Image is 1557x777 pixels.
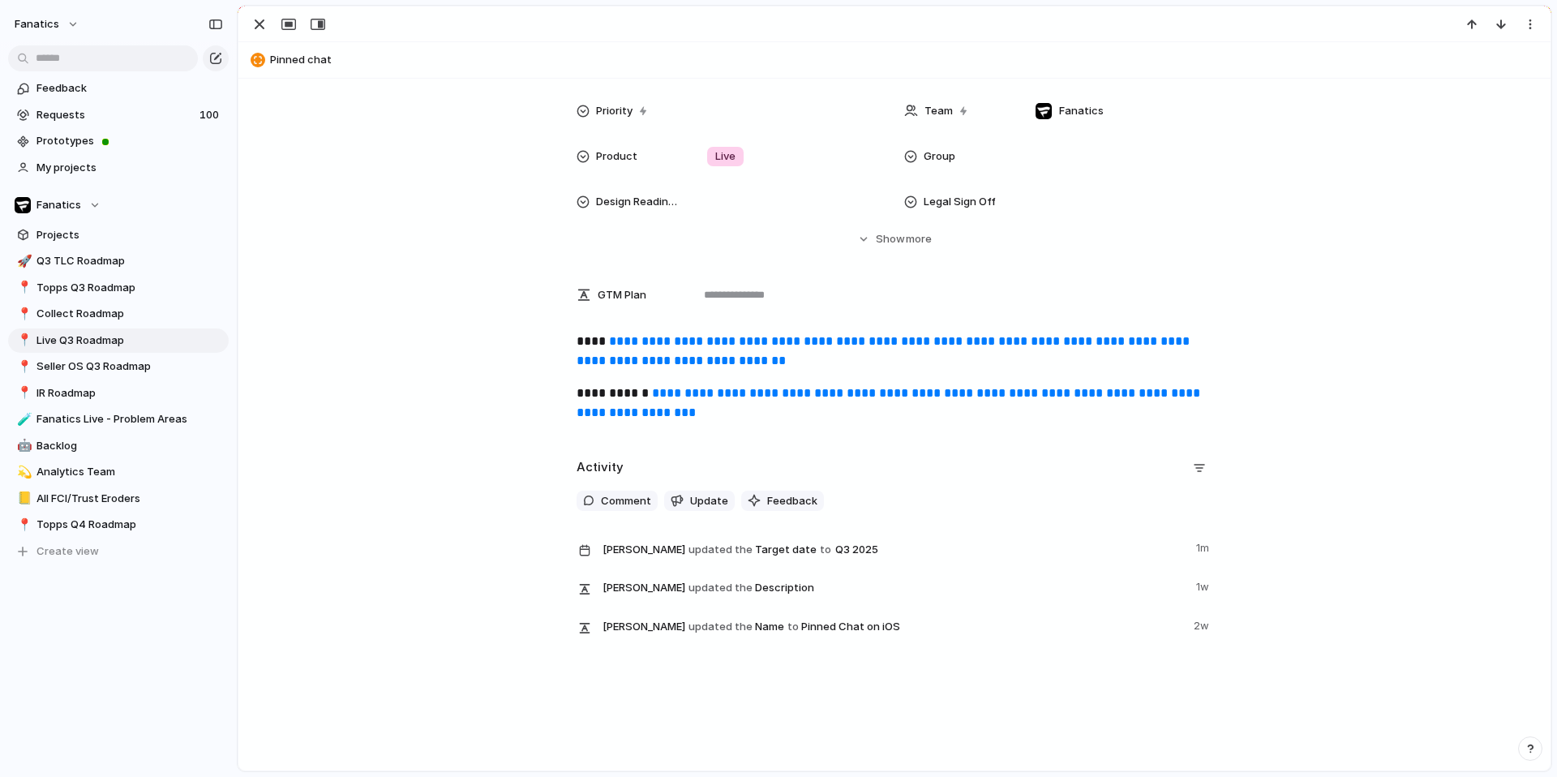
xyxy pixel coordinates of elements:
[36,358,223,375] span: Seller OS Q3 Roadmap
[8,129,229,153] a: Prototypes
[36,133,223,149] span: Prototypes
[8,76,229,101] a: Feedback
[1196,537,1212,556] span: 1m
[36,543,99,560] span: Create view
[603,542,685,558] span: [PERSON_NAME]
[246,47,1543,73] button: Pinned chat
[577,491,658,512] button: Comment
[906,231,932,247] span: more
[36,438,223,454] span: Backlog
[36,253,223,269] span: Q3 TLC Roadmap
[36,280,223,296] span: Topps Q3 Roadmap
[15,253,31,269] button: 🚀
[36,411,223,427] span: Fanatics Live - Problem Areas
[17,305,28,324] div: 📍
[8,381,229,406] a: 📍IR Roadmap
[603,576,1186,599] span: Description
[8,223,229,247] a: Projects
[17,436,28,455] div: 🤖
[1059,103,1104,119] span: Fanatics
[8,193,229,217] button: Fanatics
[741,491,824,512] button: Feedback
[596,148,637,165] span: Product
[8,276,229,300] a: 📍Topps Q3 Roadmap
[603,619,685,635] span: [PERSON_NAME]
[15,333,31,349] button: 📍
[924,194,996,210] span: Legal Sign Off
[17,410,28,429] div: 🧪
[715,148,736,165] span: Live
[36,227,223,243] span: Projects
[15,280,31,296] button: 📍
[8,328,229,353] a: 📍Live Q3 Roadmap
[7,11,88,37] button: fanatics
[36,107,195,123] span: Requests
[17,278,28,297] div: 📍
[36,333,223,349] span: Live Q3 Roadmap
[8,407,229,431] a: 🧪Fanatics Live - Problem Areas
[17,489,28,508] div: 📒
[8,460,229,484] a: 💫Analytics Team
[688,619,753,635] span: updated the
[17,252,28,271] div: 🚀
[17,331,28,350] div: 📍
[598,287,646,303] span: GTM Plan
[8,354,229,379] a: 📍Seller OS Q3 Roadmap
[8,513,229,537] a: 📍Topps Q4 Roadmap
[15,385,31,401] button: 📍
[603,537,1186,561] span: Target date
[664,491,735,512] button: Update
[577,225,1212,254] button: Showmore
[8,434,229,458] a: 🤖Backlog
[1196,576,1212,595] span: 1w
[15,491,31,507] button: 📒
[603,615,1184,637] span: Name Pinned Chat on iOS
[17,463,28,482] div: 💫
[15,438,31,454] button: 🤖
[1194,615,1212,634] span: 2w
[820,542,831,558] span: to
[8,103,229,127] a: Requests100
[596,103,633,119] span: Priority
[199,107,222,123] span: 100
[876,231,905,247] span: Show
[831,540,882,560] span: Q3 2025
[36,306,223,322] span: Collect Roadmap
[787,619,799,635] span: to
[8,487,229,511] a: 📒All FCI/Trust Eroders
[36,464,223,480] span: Analytics Team
[270,52,1543,68] span: Pinned chat
[8,302,229,326] a: 📍Collect Roadmap
[688,542,753,558] span: updated the
[15,517,31,533] button: 📍
[17,516,28,534] div: 📍
[8,156,229,180] a: My projects
[690,493,728,509] span: Update
[15,411,31,427] button: 🧪
[36,491,223,507] span: All FCI/Trust Eroders
[36,160,223,176] span: My projects
[15,16,59,32] span: fanatics
[36,517,223,533] span: Topps Q4 Roadmap
[15,358,31,375] button: 📍
[17,384,28,402] div: 📍
[601,493,651,509] span: Comment
[603,580,685,596] span: [PERSON_NAME]
[15,306,31,322] button: 📍
[596,194,680,210] span: Design Readiness
[924,103,953,119] span: Team
[8,539,229,564] button: Create view
[36,385,223,401] span: IR Roadmap
[924,148,955,165] span: Group
[577,458,624,477] h2: Activity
